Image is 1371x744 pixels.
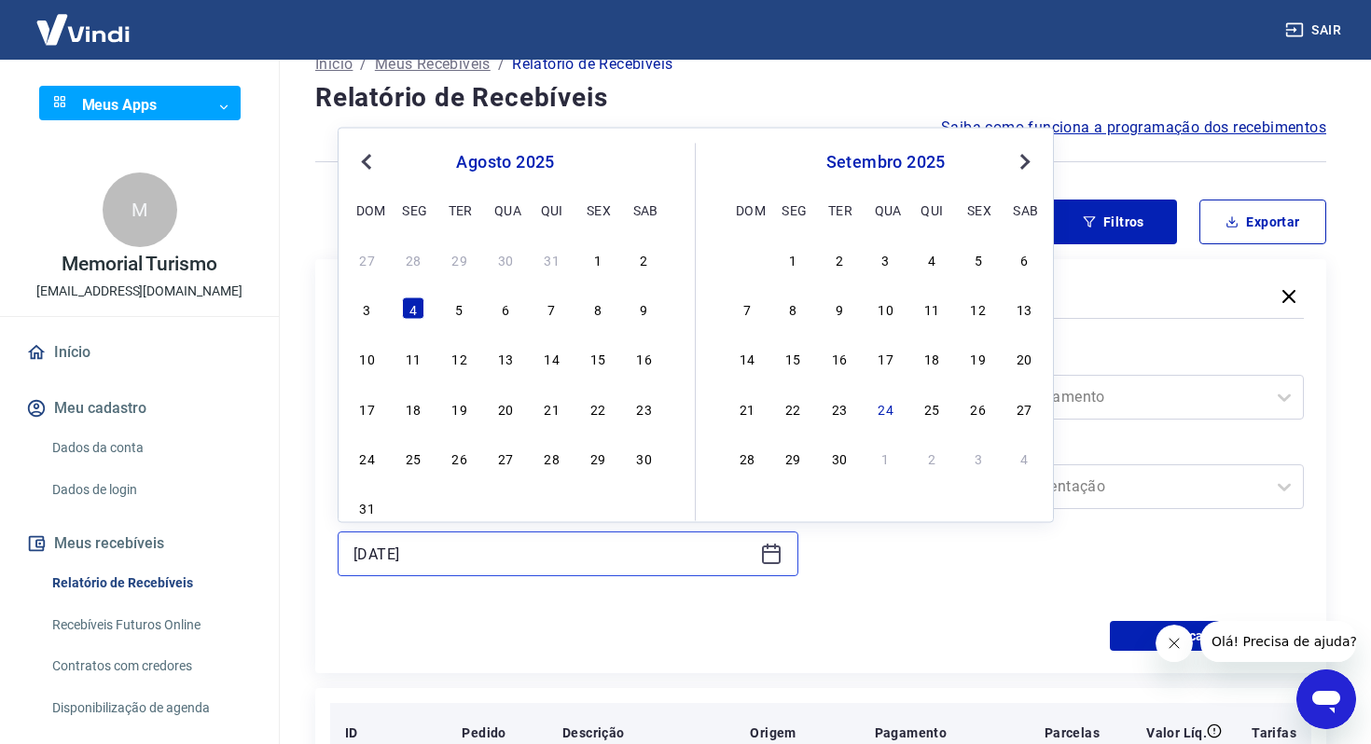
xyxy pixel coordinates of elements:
p: Pedido [462,723,505,742]
span: Olá! Precisa de ajuda? [11,13,157,28]
a: Dados da conta [45,429,256,467]
p: Origem [750,723,796,742]
button: Exportar [1199,200,1326,244]
button: Filtros [1050,200,1177,244]
p: Relatório de Recebíveis [512,53,672,76]
a: Disponibilização de agenda [45,689,256,727]
iframe: Botão para abrir a janela de mensagens [1296,669,1356,729]
h5: Filtros [338,283,407,313]
input: Data inicial [353,473,753,501]
button: Meu cadastro [22,388,256,429]
button: Aplicar filtros [1110,621,1304,651]
div: M [103,172,177,247]
a: Meus Recebíveis [375,53,491,76]
a: Saiba como funciona a programação dos recebimentos [941,117,1326,139]
p: / [498,53,505,76]
p: Pagamento [875,723,948,742]
p: Período personalizado [338,434,798,457]
p: / [360,53,367,76]
a: Contratos com credores [45,647,256,685]
iframe: Mensagem da empresa [1200,621,1356,662]
a: Relatório de Recebíveis [45,564,256,602]
p: ID [345,723,358,742]
a: Início [315,53,353,76]
button: Meus recebíveis [22,523,256,564]
label: Forma de Pagamento [847,349,1300,371]
input: Busque pelo número do pedido [764,208,982,236]
p: Parcelas [1045,723,1100,742]
input: Data final [353,540,753,568]
p: Descrição [562,723,625,742]
label: Tipo de Movimentação [847,438,1300,461]
a: Início [22,332,256,373]
img: Vindi [22,1,144,58]
iframe: Fechar mensagem [1156,625,1193,662]
p: Valor Líq. [1146,723,1207,742]
a: Recebíveis Futuros Online [45,606,256,644]
p: Tarifas [1252,723,1296,742]
label: Período [341,349,795,371]
p: Memorial Turismo [62,255,217,274]
button: Sair [1281,13,1349,48]
p: [EMAIL_ADDRESS][DOMAIN_NAME] [36,282,242,301]
h4: Relatório de Recebíveis [315,79,1326,117]
a: Dados de login [45,471,256,509]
